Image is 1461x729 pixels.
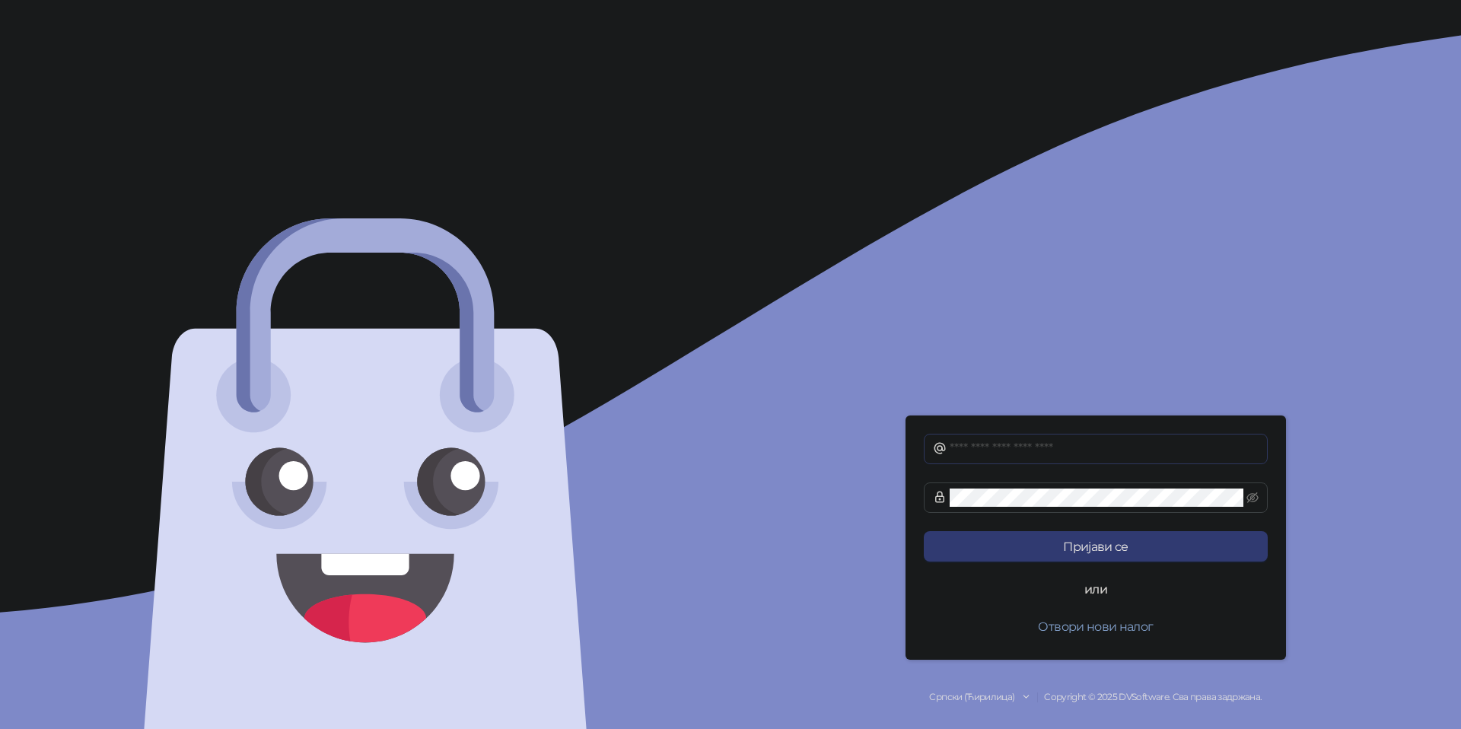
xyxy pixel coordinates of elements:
[924,531,1268,562] button: Пријави се
[924,620,1268,634] a: Отвори нови налог
[730,690,1461,705] div: Copyright © 2025 DVSoftware. Сва права задржана.
[1246,492,1259,504] span: eye-invisible
[924,611,1268,641] button: Отвори нови налог
[1072,580,1119,599] span: или
[929,690,1014,705] div: Српски (Ћирилица)
[138,218,592,729] img: logo-face.svg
